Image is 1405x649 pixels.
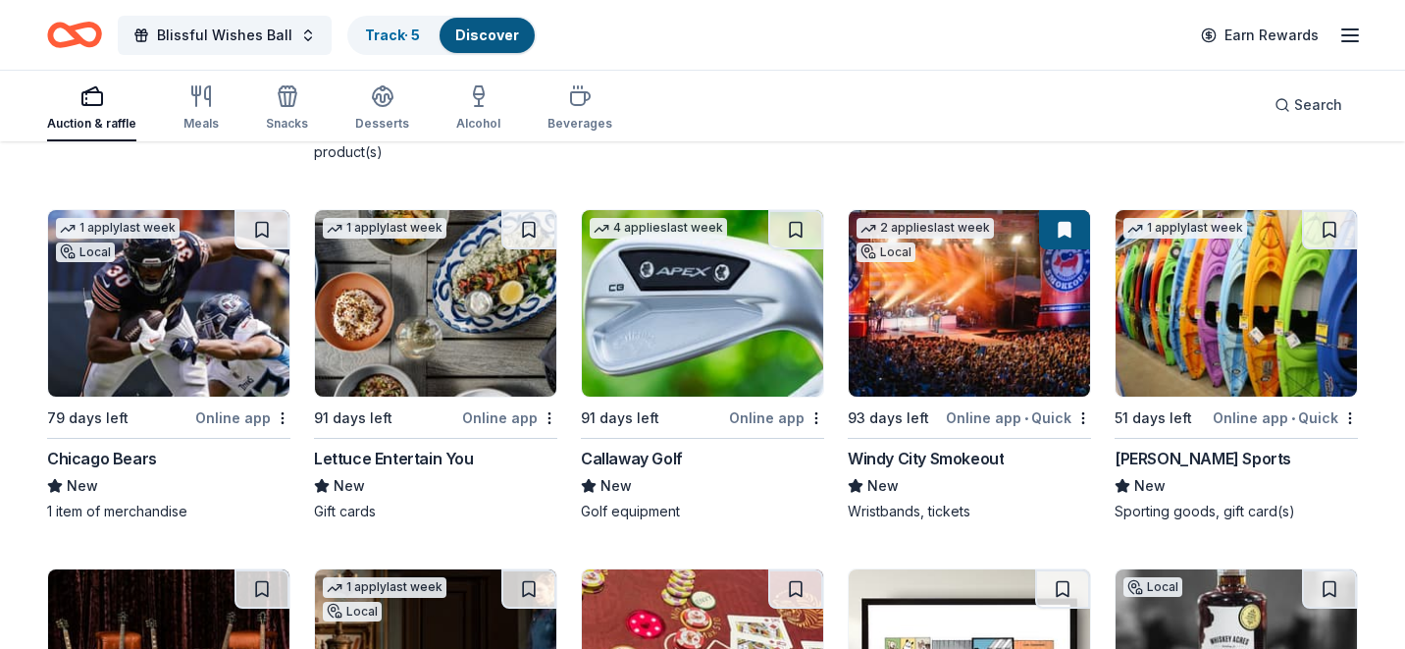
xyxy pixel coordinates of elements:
[314,209,557,521] a: Image for Lettuce Entertain You1 applylast week91 days leftOnline appLettuce Entertain YouNewGift...
[455,27,519,43] a: Discover
[849,210,1090,397] img: Image for Windy City Smokeout
[47,77,136,141] button: Auction & raffle
[547,77,612,141] button: Beverages
[581,502,824,521] div: Golf equipment
[581,209,824,521] a: Image for Callaway Golf4 applieslast week91 days leftOnline appCallaway GolfNewGolf equipment
[1123,218,1247,239] div: 1 apply last week
[600,474,632,498] span: New
[848,447,1004,470] div: Windy City Smokeout
[848,502,1091,521] div: Wristbands, tickets
[355,116,409,132] div: Desserts
[315,210,556,397] img: Image for Lettuce Entertain You
[347,16,537,55] button: Track· 5Discover
[323,577,446,598] div: 1 apply last week
[314,502,557,521] div: Gift cards
[355,77,409,141] button: Desserts
[456,77,500,141] button: Alcohol
[867,474,899,498] span: New
[47,447,157,470] div: Chicago Bears
[183,77,219,141] button: Meals
[581,447,683,470] div: Callaway Golf
[314,447,474,470] div: Lettuce Entertain You
[183,116,219,132] div: Meals
[67,474,98,498] span: New
[1259,85,1358,125] button: Search
[1115,447,1291,470] div: [PERSON_NAME] Sports
[56,243,115,262] div: Local
[547,116,612,132] div: Beverages
[1291,410,1295,426] span: •
[47,12,102,58] a: Home
[47,209,290,521] a: Image for Chicago Bears1 applylast weekLocal79 days leftOnline appChicago BearsNew1 item of merch...
[195,406,290,430] div: Online app
[582,210,823,397] img: Image for Callaway Golf
[314,123,557,162] div: Event box, print handouts, pet product(s)
[1116,210,1357,397] img: Image for Dunham's Sports
[266,77,308,141] button: Snacks
[47,406,129,430] div: 79 days left
[857,243,915,262] div: Local
[857,218,994,239] div: 2 applies last week
[456,116,500,132] div: Alcohol
[266,116,308,132] div: Snacks
[1189,18,1330,53] a: Earn Rewards
[462,406,557,430] div: Online app
[323,602,382,622] div: Local
[590,218,727,239] div: 4 applies last week
[314,406,392,430] div: 91 days left
[47,502,290,521] div: 1 item of merchandise
[946,406,1091,430] div: Online app Quick
[47,116,136,132] div: Auction & raffle
[56,218,180,239] div: 1 apply last week
[1123,577,1182,597] div: Local
[848,406,929,430] div: 93 days left
[334,474,365,498] span: New
[323,218,446,239] div: 1 apply last week
[48,210,289,397] img: Image for Chicago Bears
[118,16,332,55] button: Blissful Wishes Ball
[365,27,420,43] a: Track· 5
[848,209,1091,521] a: Image for Windy City Smokeout2 applieslast weekLocal93 days leftOnline app•QuickWindy City Smokeo...
[1115,406,1192,430] div: 51 days left
[1134,474,1166,498] span: New
[1294,93,1342,117] span: Search
[157,24,292,47] span: Blissful Wishes Ball
[1115,502,1358,521] div: Sporting goods, gift card(s)
[1024,410,1028,426] span: •
[1115,209,1358,521] a: Image for Dunham's Sports1 applylast week51 days leftOnline app•Quick[PERSON_NAME] SportsNewSport...
[581,406,659,430] div: 91 days left
[729,406,824,430] div: Online app
[1213,406,1358,430] div: Online app Quick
